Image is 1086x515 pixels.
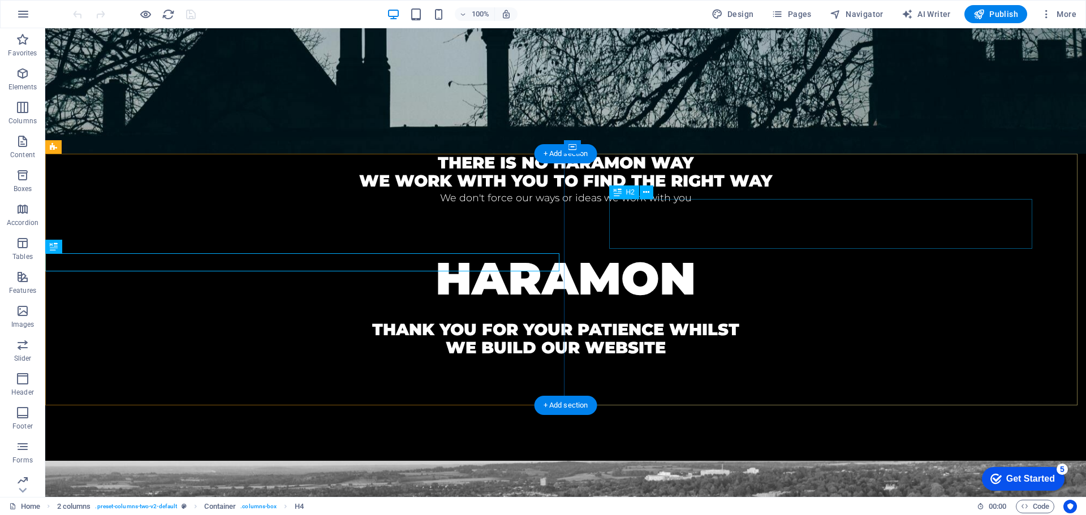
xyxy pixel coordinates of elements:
p: Features [9,286,36,295]
button: Usercentrics [1063,500,1077,513]
h6: 100% [472,7,490,21]
p: Slider [14,354,32,363]
p: Elements [8,83,37,92]
span: 00 00 [989,500,1006,513]
button: AI Writer [897,5,955,23]
i: On resize automatically adjust zoom level to fit chosen device. [501,9,511,19]
h6: Session time [977,500,1007,513]
p: Footer [12,422,33,431]
button: Design [707,5,759,23]
p: Images [11,320,35,329]
p: Tables [12,252,33,261]
button: Click here to leave preview mode and continue editing [139,7,152,21]
button: Navigator [825,5,888,23]
p: Favorites [8,49,37,58]
span: : [997,502,998,510]
span: . preset-columns-two-v2-default [95,500,177,513]
span: Navigator [830,8,884,20]
button: reload [161,7,175,21]
iframe: To enrich screen reader interactions, please activate Accessibility in Grammarly extension settings [45,28,1086,497]
div: + Add section [535,396,597,415]
span: Pages [772,8,811,20]
span: Click to select. Double-click to edit [295,500,304,513]
p: Boxes [14,184,32,193]
span: AI Writer [902,8,951,20]
nav: breadcrumb [57,500,304,513]
i: Reload page [162,8,175,21]
button: More [1036,5,1081,23]
p: Header [11,388,34,397]
p: Columns [8,116,37,125]
span: Publish [973,8,1018,20]
span: Click to select. Double-click to edit [57,500,91,513]
span: More [1041,8,1076,20]
p: Accordion [7,218,38,227]
span: Code [1021,500,1049,513]
div: Design (Ctrl+Alt+Y) [707,5,759,23]
span: . columns-box [240,500,277,513]
p: Forms [12,456,33,465]
i: This element is a customizable preset [182,503,187,509]
p: Content [10,150,35,159]
span: H2 [626,189,635,196]
button: 100% [455,7,495,21]
iframe: To enrich screen reader interactions, please activate Accessibility in Grammarly extension settings [973,461,1069,495]
button: Code [1016,500,1054,513]
button: Publish [964,5,1027,23]
button: Pages [767,5,816,23]
span: Design [712,8,754,20]
a: Click to cancel selection. Double-click to open Pages [9,500,40,513]
div: + Add section [535,144,597,163]
span: Click to select. Double-click to edit [204,500,236,513]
